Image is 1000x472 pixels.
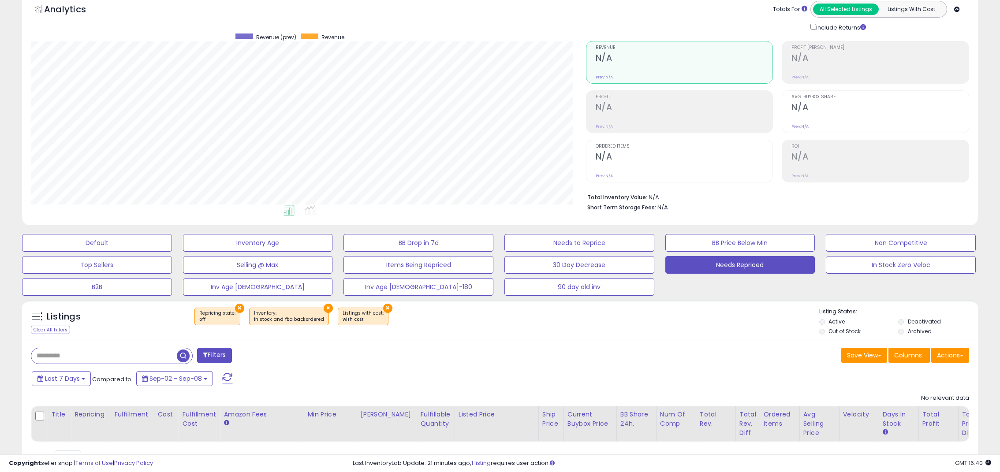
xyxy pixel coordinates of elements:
div: Fulfillable Quantity [420,410,451,428]
button: Default [22,234,172,252]
button: B2B [22,278,172,296]
button: Inv Age [DEMOGRAPHIC_DATA] [183,278,333,296]
div: in stock and fba backordered [254,316,324,323]
h2: N/A [791,102,969,114]
small: Prev: N/A [791,173,809,178]
button: BB Drop in 7d [343,234,493,252]
small: Prev: N/A [791,124,809,129]
h5: Analytics [44,3,103,18]
div: Listed Price [459,410,535,419]
div: Last InventoryLab Update: 21 minutes ago, requires user action. [353,459,991,468]
button: Actions [931,348,969,363]
li: N/A [587,191,963,202]
div: Total Rev. [700,410,732,428]
div: Totals For [773,5,807,14]
button: Needs to Reprice [504,234,654,252]
span: Repricing state : [199,310,235,323]
button: Top Sellers [22,256,172,274]
div: Cost [158,410,175,419]
h2: N/A [791,152,969,164]
h2: N/A [791,53,969,65]
label: Deactivated [908,318,941,325]
div: seller snap | | [9,459,153,468]
div: Num of Comp. [660,410,692,428]
button: Last 7 Days [32,371,91,386]
div: Amazon Fees [224,410,300,419]
button: Filters [197,348,231,363]
div: Total Rev. Diff. [739,410,756,438]
h2: N/A [596,53,773,65]
span: Sep-02 - Sep-08 [149,374,202,383]
button: × [383,304,392,313]
span: Revenue (prev) [256,33,296,41]
div: Clear All Filters [31,326,70,334]
span: Revenue [596,45,773,50]
label: Active [828,318,845,325]
small: Days In Stock. [883,428,888,436]
div: No relevant data [921,394,969,402]
div: Total Profit [922,410,955,428]
div: Ship Price [542,410,560,428]
div: Avg Selling Price [803,410,836,438]
button: Needs Repriced [665,256,815,274]
div: Include Returns [804,22,877,32]
span: Columns [894,351,922,360]
a: Privacy Policy [114,459,153,467]
small: Prev: N/A [596,124,613,129]
span: Show: entries [37,453,101,462]
div: Fulfillment Cost [182,410,216,428]
div: Days In Stock [883,410,915,428]
span: Revenue [321,33,344,41]
b: Short Term Storage Fees: [587,204,656,211]
span: ROI [791,144,969,149]
span: Profit [596,95,773,100]
button: Save View [841,348,887,363]
span: Last 7 Days [45,374,80,383]
small: Prev: N/A [596,173,613,178]
strong: Copyright [9,459,41,467]
span: Ordered Items [596,144,773,149]
div: [PERSON_NAME] [360,410,413,419]
button: × [324,304,333,313]
button: Listings With Cost [878,4,944,15]
h2: N/A [596,152,773,164]
div: Min Price [307,410,353,419]
p: Listing States: [819,308,978,316]
div: off [199,316,235,323]
button: All Selected Listings [813,4,879,15]
div: Repricing [75,410,107,419]
div: Fulfillment [114,410,150,419]
div: with cost [343,316,384,323]
h5: Listings [47,311,81,323]
button: 30 Day Decrease [504,256,654,274]
small: Prev: N/A [791,74,809,80]
div: Velocity [843,410,875,419]
button: Items Being Repriced [343,256,493,274]
button: × [235,304,244,313]
label: Archived [908,327,932,335]
a: 1 listing [471,459,491,467]
span: Avg. Buybox Share [791,95,969,100]
button: Non Competitive [826,234,976,252]
div: Title [51,410,67,419]
span: N/A [657,203,668,212]
button: 90 day old inv [504,278,654,296]
button: Inventory Age [183,234,333,252]
button: Sep-02 - Sep-08 [136,371,213,386]
small: Amazon Fees. [224,419,229,427]
span: Inventory : [254,310,324,323]
div: Current Buybox Price [567,410,613,428]
button: In Stock Zero Veloc [826,256,976,274]
small: Prev: N/A [596,74,613,80]
h2: N/A [596,102,773,114]
div: Total Profit Diff. [962,410,979,438]
span: Listings with cost : [343,310,384,323]
a: Terms of Use [75,459,113,467]
span: Compared to: [92,375,133,383]
b: Total Inventory Value: [587,193,647,201]
div: Ordered Items [764,410,796,428]
button: BB Price Below Min [665,234,815,252]
label: Out of Stock [828,327,861,335]
span: Profit [PERSON_NAME] [791,45,969,50]
button: Inv Age [DEMOGRAPHIC_DATA]-180 [343,278,493,296]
